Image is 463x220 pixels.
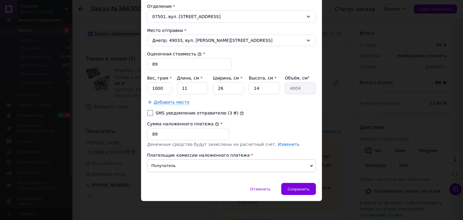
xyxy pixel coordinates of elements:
label: Вес, грам [147,76,172,80]
div: 07501, вул. [STREET_ADDRESS] [147,11,316,23]
div: Отделение [147,3,316,9]
label: Длина, см [177,76,203,80]
span: Отменить [250,187,271,191]
span: Добавить место [154,100,190,105]
span: Получатель [147,159,316,172]
a: Изменить [278,142,300,147]
span: Сохранить [288,187,310,191]
span: Плательщик комиссии наложенного платежа [147,153,250,158]
div: Место отправки [147,27,316,33]
label: Сумма наложенного платежа [147,121,219,126]
span: Денежные средства будут зачислены на расчетный счет. [147,142,300,147]
label: Высота, см [249,76,276,80]
span: Днепр; 49033, вул. [PERSON_NAME][STREET_ADDRESS] [152,37,304,43]
label: Ширина, см [213,76,242,80]
label: Оценочная стоимость [147,52,202,56]
label: SMS уведомление отправителю (3 ₴) [156,111,238,115]
div: Объём, см³ [285,75,316,81]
